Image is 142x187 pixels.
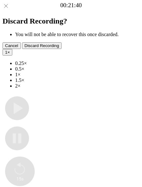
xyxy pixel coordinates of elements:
[3,49,12,56] button: 1×
[15,72,139,77] li: 1×
[15,61,139,66] li: 0.25×
[15,66,139,72] li: 0.5×
[3,17,139,25] h2: Discard Recording?
[15,77,139,83] li: 1.5×
[15,83,139,89] li: 2×
[3,42,21,49] button: Cancel
[60,2,82,9] a: 00:21:40
[22,42,62,49] button: Discard Recording
[15,32,139,37] li: You will not be able to recover this once discarded.
[5,50,7,55] span: 1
